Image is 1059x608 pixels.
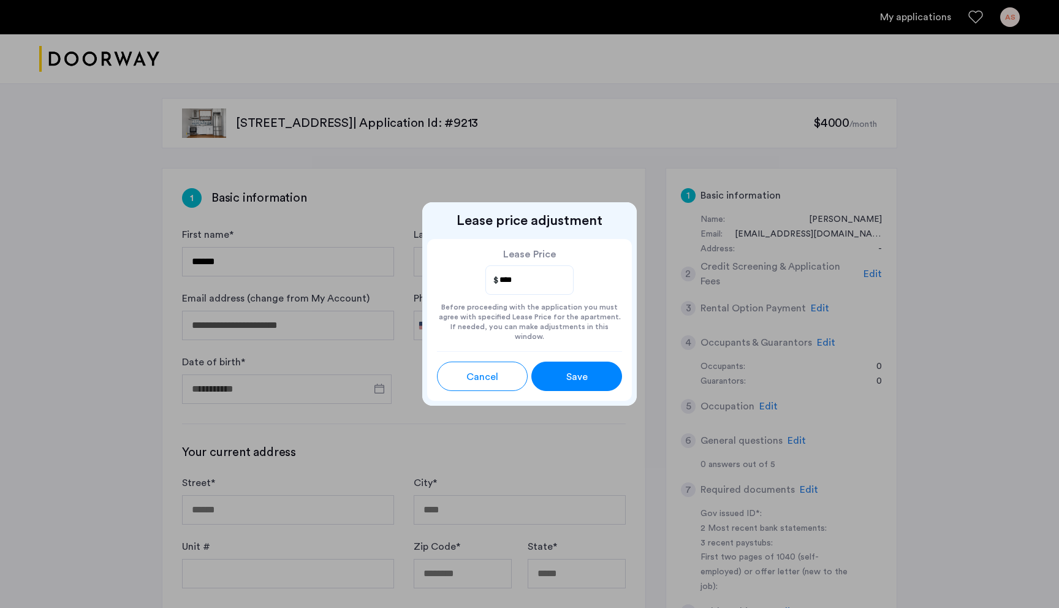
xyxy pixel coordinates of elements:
div: Before proceeding with the application you must agree with specified Lease Price for the apartmen... [437,295,622,341]
label: Lease Price [485,249,574,260]
h2: Lease price adjustment [427,212,632,229]
span: Save [566,370,588,384]
button: button [531,362,622,391]
button: button [437,362,528,391]
span: Cancel [466,370,498,384]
